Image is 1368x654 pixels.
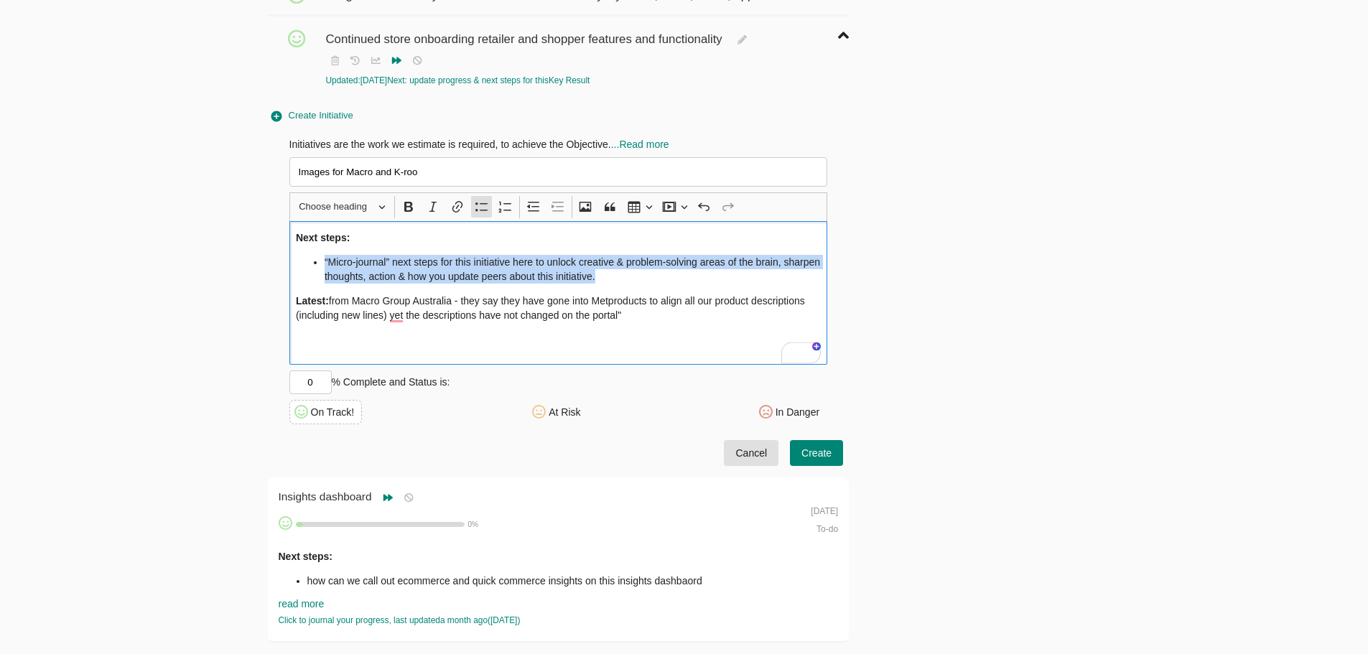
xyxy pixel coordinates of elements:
[735,444,767,462] span: Cancel
[292,196,391,218] button: Choose heading
[271,108,353,124] span: Create Initiative
[296,294,821,322] p: from Macro Group Australia - they say they have gone into Metproducts to align all our product de...
[790,440,843,467] button: Create
[468,520,478,528] span: 0 %
[325,75,761,87] div: Updated: [DATE] Next: update progress & next steps for this Key Result
[325,17,725,48] span: Continued store onboarding retailer and shopper features and functionality
[724,440,778,467] button: Cancel
[279,490,378,503] span: Insights dashboard
[549,405,580,419] div: At Risk
[296,232,350,243] strong: Next steps:
[816,524,838,534] span: To-do
[307,574,783,588] li: how can we call out ecommerce and quick commerce insights on this insights dashbaord
[279,598,325,609] a: read more
[279,549,783,637] div: Latest Update: Next Steps:
[296,295,329,307] strong: Latest:
[311,405,355,419] div: On Track!
[776,405,819,419] div: In Danger
[801,444,832,462] span: Create
[279,615,783,627] div: Click to journal your progress, last updated a month ago ( [DATE] )
[289,137,828,151] div: Initiatives are the work we estimate is required, to achieve the Objective.
[811,506,838,516] span: [DATE]
[289,221,828,365] div: Rich Text Editor, main
[268,105,357,127] button: Create Initiative
[289,192,828,220] div: Editor toolbar
[611,139,669,150] span: ...Read more
[332,376,450,388] span: % Complete and Status is:
[325,255,821,284] li: “Micro-journal” next steps for this initiative here to unlock creative & problem-solving areas of...
[289,157,828,187] input: E.G. Interview 50 customers who recently signed up
[279,551,332,562] strong: Next steps:
[299,198,373,215] span: Choose heading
